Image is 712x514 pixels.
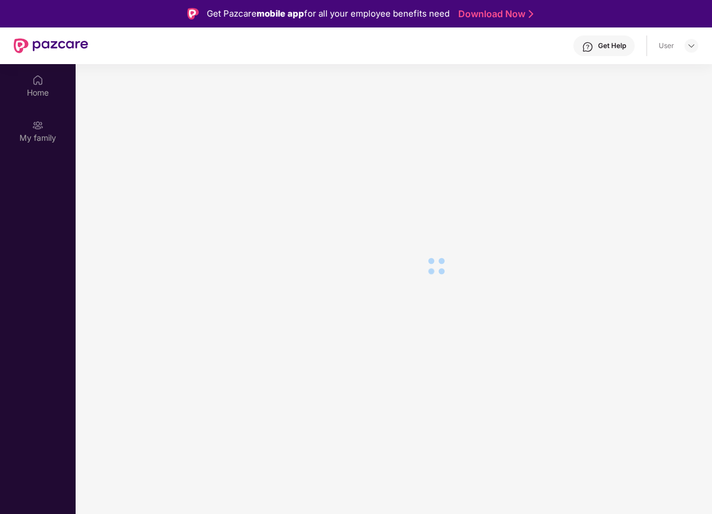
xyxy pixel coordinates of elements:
[529,8,533,20] img: Stroke
[458,8,530,20] a: Download Now
[207,7,450,21] div: Get Pazcare for all your employee benefits need
[32,74,44,86] img: svg+xml;base64,PHN2ZyBpZD0iSG9tZSIgeG1sbnM9Imh0dHA6Ly93d3cudzMub3JnLzIwMDAvc3ZnIiB3aWR0aD0iMjAiIG...
[187,8,199,19] img: Logo
[32,120,44,131] img: svg+xml;base64,PHN2ZyB3aWR0aD0iMjAiIGhlaWdodD0iMjAiIHZpZXdCb3g9IjAgMCAyMCAyMCIgZmlsbD0ibm9uZSIgeG...
[257,8,304,19] strong: mobile app
[687,41,696,50] img: svg+xml;base64,PHN2ZyBpZD0iRHJvcGRvd24tMzJ4MzIiIHhtbG5zPSJodHRwOi8vd3d3LnczLm9yZy8yMDAwL3N2ZyIgd2...
[659,41,674,50] div: User
[14,38,88,53] img: New Pazcare Logo
[598,41,626,50] div: Get Help
[582,41,593,53] img: svg+xml;base64,PHN2ZyBpZD0iSGVscC0zMngzMiIgeG1sbnM9Imh0dHA6Ly93d3cudzMub3JnLzIwMDAvc3ZnIiB3aWR0aD...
